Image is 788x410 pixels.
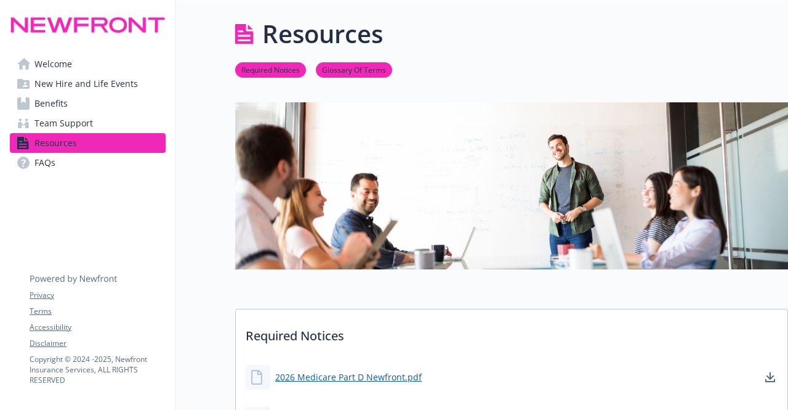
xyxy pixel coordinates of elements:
a: New Hire and Life Events [10,74,166,94]
span: Welcome [34,54,72,74]
a: Team Support [10,113,166,133]
span: Team Support [34,113,93,133]
a: Disclaimer [30,338,165,349]
img: resources page banner [235,102,788,269]
a: 2026 Medicare Part D Newfront.pdf [275,371,422,383]
a: FAQs [10,153,166,173]
a: Required Notices [235,64,306,75]
p: Copyright © 2024 - 2025 , Newfront Insurance Services, ALL RIGHTS RESERVED [30,354,165,385]
span: Resources [34,133,77,153]
a: Glossary Of Terms [316,64,392,75]
a: Welcome [10,54,166,74]
a: Privacy [30,290,165,301]
p: Required Notices [236,310,787,355]
span: Benefits [34,94,68,113]
span: New Hire and Life Events [34,74,138,94]
a: Terms [30,306,165,317]
h1: Resources [262,15,383,52]
a: Accessibility [30,322,165,333]
a: Benefits [10,94,166,113]
a: Resources [10,133,166,153]
span: FAQs [34,153,55,173]
a: download document [763,370,778,385]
